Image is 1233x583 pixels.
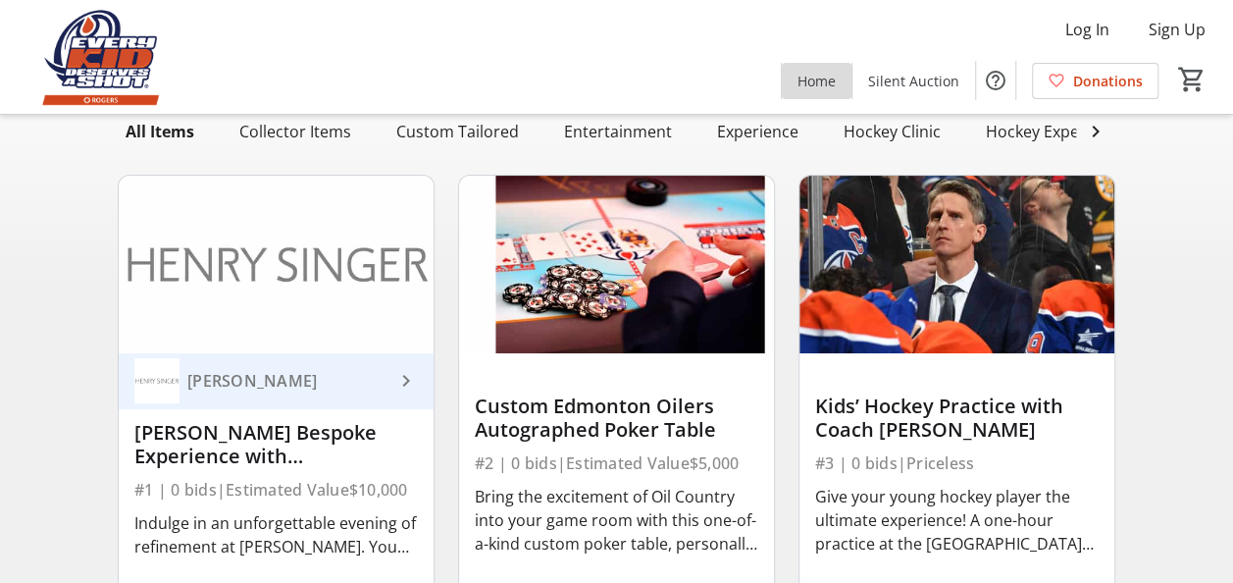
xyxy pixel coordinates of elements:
img: Custom Edmonton Oilers Autographed Poker Table [459,176,774,353]
a: Henry Singer[PERSON_NAME] [119,353,434,409]
button: Help [976,61,1015,100]
span: Log In [1065,18,1109,41]
div: Bring the excitement of Oil Country into your game room with this one-of-a-kind custom poker tabl... [475,485,758,556]
div: [PERSON_NAME] Bespoke Experience with [PERSON_NAME] & [PERSON_NAME] [134,421,418,468]
span: Silent Auction [868,71,959,91]
button: Sign Up [1133,14,1221,45]
a: Home [782,63,851,99]
a: Silent Auction [852,63,975,99]
div: Experience [709,112,806,151]
div: All Items [118,112,202,151]
div: #2 | 0 bids | Estimated Value $5,000 [475,450,758,477]
div: Custom Tailored [388,112,527,151]
img: Henry Singer [134,358,180,403]
span: Home [797,71,836,91]
div: #1 | 0 bids | Estimated Value $10,000 [134,476,418,503]
div: Hockey Experience [978,112,1133,151]
div: Custom Edmonton Oilers Autographed Poker Table [475,395,758,442]
a: Donations [1032,63,1158,99]
img: Kids’ Hockey Practice with Coach Knoblauch [799,176,1114,353]
div: Kids’ Hockey Practice with Coach [PERSON_NAME] [815,395,1099,442]
img: Henry Singer Bespoke Experience with Evan Bouchard & Ryan Nugent-Hopkins [119,176,434,353]
img: Edmonton Oilers Community Foundation's Logo [12,8,186,106]
button: Log In [1050,14,1125,45]
span: Sign Up [1149,18,1206,41]
div: Give your young hockey player the ultimate experience! A one-hour practice at the [GEOGRAPHIC_DAT... [815,485,1099,556]
mat-icon: keyboard_arrow_right [394,369,418,393]
div: [PERSON_NAME] [180,371,394,391]
div: Indulge in an unforgettable evening of refinement at [PERSON_NAME]. You and your guest will be we... [134,511,418,558]
div: Collector Items [231,112,359,151]
div: #3 | 0 bids | Priceless [815,450,1099,477]
span: Donations [1073,71,1143,91]
button: Cart [1174,62,1209,97]
div: Hockey Clinic [836,112,949,151]
div: Entertainment [556,112,680,151]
